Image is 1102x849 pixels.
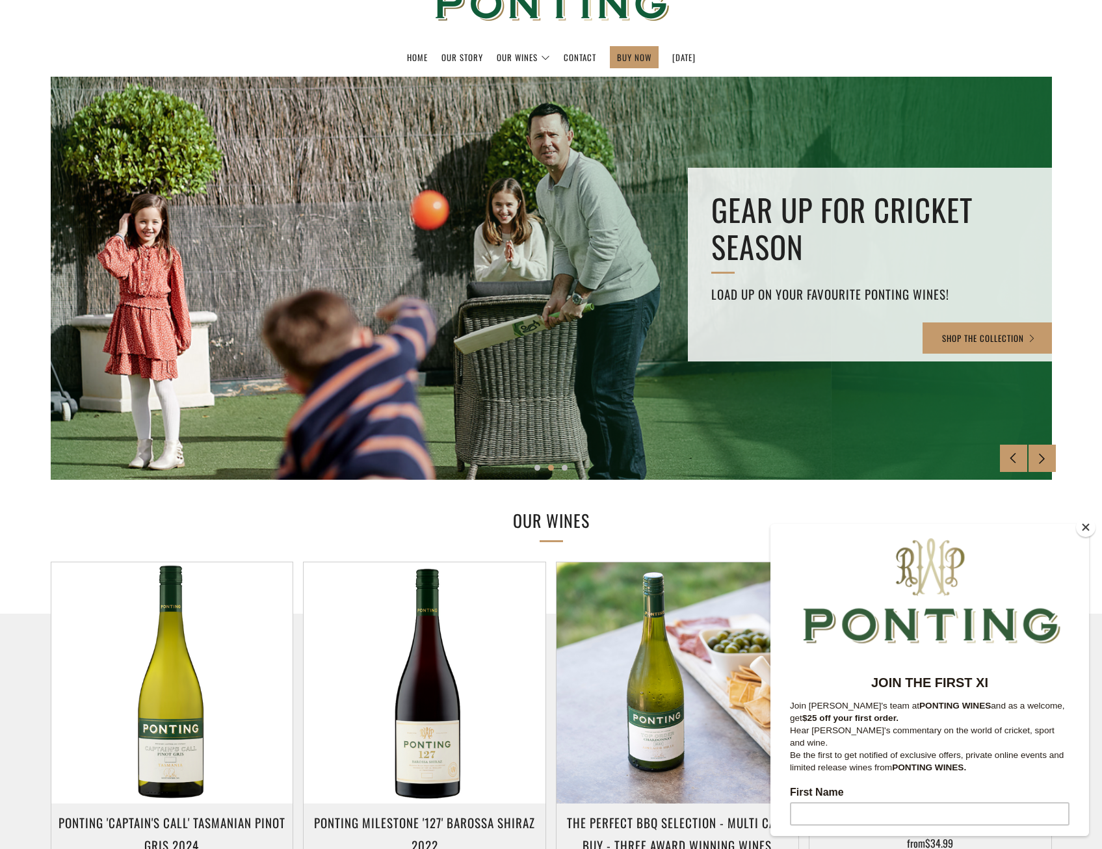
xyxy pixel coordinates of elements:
[20,465,291,522] span: We will send you a confirmation email to subscribe. I agree to sign up to the Ponting Wines newsl...
[672,47,696,68] a: [DATE]
[20,176,299,200] p: Join [PERSON_NAME]'s team at and as a welcome, get
[149,177,220,187] strong: PONTING WINES
[407,47,428,68] a: Home
[20,225,299,250] p: Be the first to get notified of exclusive offers, private online events and limited release wines...
[20,263,299,278] label: First Name
[711,191,1029,266] h2: GEAR UP FOR CRICKET SEASON
[497,47,550,68] a: Our Wines
[20,426,299,450] input: Subscribe
[564,47,596,68] a: Contact
[534,465,540,471] button: 1
[337,507,766,534] h2: OUR WINES
[548,465,554,471] button: 2
[711,283,1029,305] h4: Load up on your favourite Ponting Wines!
[20,200,299,225] p: Hear [PERSON_NAME]'s commentary on the world of cricket, sport and wine.
[923,322,1056,354] a: SHOP THE COLLECTION
[122,239,196,248] strong: PONTING WINES.
[20,317,299,333] label: Last Name
[32,189,128,199] strong: $25 off your first order.
[441,47,483,68] a: Our Story
[562,465,568,471] button: 3
[20,372,299,387] label: Email
[101,151,218,166] strong: JOIN THE FIRST XI
[617,47,651,68] a: BUY NOW
[1076,517,1095,537] button: Close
